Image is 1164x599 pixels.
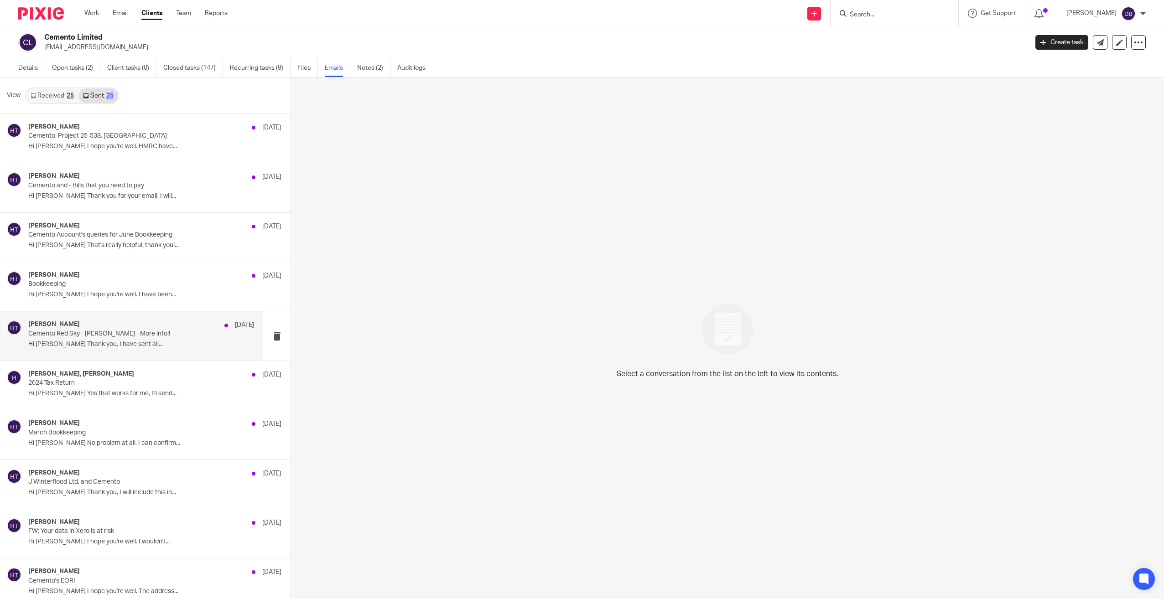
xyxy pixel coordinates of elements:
[7,370,21,385] img: svg%3E
[235,320,254,330] p: [DATE]
[397,59,432,77] a: Audit logs
[28,320,80,328] h4: [PERSON_NAME]
[28,280,231,288] p: Bookkeeping
[262,568,281,577] p: [DATE]
[262,172,281,181] p: [DATE]
[262,222,281,231] p: [DATE]
[205,9,228,18] a: Reports
[7,419,21,434] img: svg%3E
[981,10,1016,16] span: Get Support
[28,341,254,348] p: Hi [PERSON_NAME] Thank you, I have sent all...
[28,588,281,595] p: Hi [PERSON_NAME] I hope you're well. The address...
[67,93,74,99] div: 25
[7,91,21,100] span: View
[44,33,826,42] h2: Cemento Limited
[28,478,231,486] p: J Winterflood Ltd. and Cemento
[262,419,281,429] p: [DATE]
[28,222,80,230] h4: [PERSON_NAME]
[7,518,21,533] img: svg%3E
[696,298,759,361] img: image
[28,182,231,190] p: Cemento and - Bills that you need to pay
[107,59,156,77] a: Client tasks (0)
[28,123,80,131] h4: [PERSON_NAME]
[28,518,80,526] h4: [PERSON_NAME]
[7,222,21,237] img: svg%3E
[617,368,838,379] p: Select a conversation from the list on the left to view its contents.
[28,143,281,150] p: Hi [PERSON_NAME] I hope you're well. HMRC have...
[325,59,350,77] a: Emails
[1066,9,1117,18] p: [PERSON_NAME]
[28,172,80,180] h4: [PERSON_NAME]
[18,33,37,52] img: svg%3E
[7,568,21,582] img: svg%3E
[44,43,1022,52] p: [EMAIL_ADDRESS][DOMAIN_NAME]
[28,330,209,338] p: Cemento Red Sky - [PERSON_NAME] - More info!!
[28,192,281,200] p: Hi [PERSON_NAME] Thank you for your email. I will...
[7,469,21,484] img: svg%3E
[28,271,80,279] h4: [PERSON_NAME]
[28,538,281,546] p: Hi [PERSON_NAME] I hope you're well. I wouldn't...
[28,132,231,140] p: Cemento, Project 25-538, [GEOGRAPHIC_DATA]
[262,518,281,527] p: [DATE]
[28,370,134,378] h4: [PERSON_NAME], [PERSON_NAME]
[78,88,118,103] a: Sent25
[28,568,80,575] h4: [PERSON_NAME]
[1121,6,1136,21] img: svg%3E
[28,577,231,585] p: Cemento's EORI
[28,469,80,477] h4: [PERSON_NAME]
[7,123,21,138] img: svg%3E
[7,172,21,187] img: svg%3E
[262,370,281,379] p: [DATE]
[18,59,45,77] a: Details
[26,88,78,103] a: Received25
[163,59,223,77] a: Closed tasks (147)
[262,123,281,132] p: [DATE]
[176,9,191,18] a: Team
[357,59,390,77] a: Notes (2)
[849,11,931,19] input: Search
[262,469,281,478] p: [DATE]
[7,271,21,286] img: svg%3E
[106,93,114,99] div: 25
[28,527,231,535] p: FW: Your data in Xero is at risk
[7,320,21,335] img: svg%3E
[262,271,281,280] p: [DATE]
[28,489,281,496] p: Hi [PERSON_NAME] Thank you, I will include this in...
[28,242,281,249] p: Hi [PERSON_NAME] That's really helpful, thank you!...
[28,429,231,437] p: March Bookkeeping
[141,9,162,18] a: Clients
[28,439,281,447] p: Hi [PERSON_NAME] No problem at all. I can confirm...
[28,390,281,398] p: Hi [PERSON_NAME] Yes that works for me, I'll send...
[28,419,80,427] h4: [PERSON_NAME]
[113,9,128,18] a: Email
[52,59,100,77] a: Open tasks (2)
[28,379,231,387] p: 2024 Tax Return
[18,7,64,20] img: Pixie
[230,59,291,77] a: Recurring tasks (9)
[28,231,231,239] p: Cemento Account's queries for June Bookkeeping
[1035,35,1088,50] a: Create task
[297,59,318,77] a: Files
[28,291,281,299] p: Hi [PERSON_NAME] I hope you're well. I have been...
[84,9,99,18] a: Work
